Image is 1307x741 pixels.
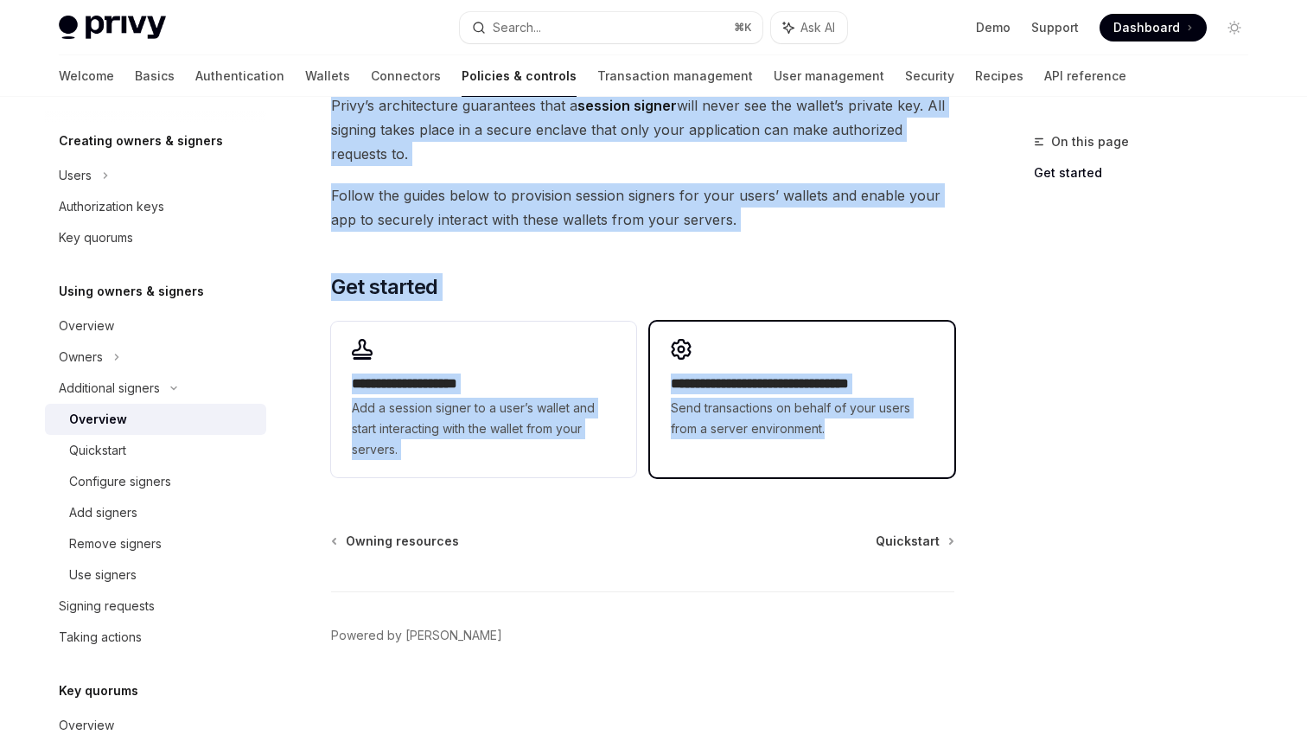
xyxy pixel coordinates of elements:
[45,622,266,653] a: Taking actions
[331,183,954,232] span: Follow the guides below to provision session signers for your users’ wallets and enable your app ...
[59,55,114,97] a: Welcome
[305,55,350,97] a: Wallets
[734,21,752,35] span: ⌘ K
[597,55,753,97] a: Transaction management
[59,316,114,336] div: Overview
[460,12,762,43] button: Search...⌘K
[45,310,266,342] a: Overview
[1100,14,1207,42] a: Dashboard
[59,196,164,217] div: Authorization keys
[331,93,954,166] span: Privy’s architecture guarantees that a will never see the wallet’s private key. All signing takes...
[45,710,266,741] a: Overview
[45,435,266,466] a: Quickstart
[59,715,114,736] div: Overview
[45,466,266,497] a: Configure signers
[135,55,175,97] a: Basics
[876,533,940,550] span: Quickstart
[774,55,884,97] a: User management
[69,440,126,461] div: Quickstart
[331,627,502,644] a: Powered by [PERSON_NAME]
[45,222,266,253] a: Key quorums
[1031,19,1079,36] a: Support
[1044,55,1126,97] a: API reference
[905,55,954,97] a: Security
[1221,14,1248,42] button: Toggle dark mode
[69,471,171,492] div: Configure signers
[331,273,437,301] span: Get started
[975,55,1023,97] a: Recipes
[59,378,160,399] div: Additional signers
[1034,159,1262,187] a: Get started
[45,591,266,622] a: Signing requests
[1051,131,1129,152] span: On this page
[195,55,284,97] a: Authentication
[59,16,166,40] img: light logo
[69,565,137,585] div: Use signers
[59,680,138,701] h5: Key quorums
[59,227,133,248] div: Key quorums
[800,19,835,36] span: Ask AI
[462,55,577,97] a: Policies & controls
[333,533,459,550] a: Owning resources
[45,497,266,528] a: Add signers
[876,533,953,550] a: Quickstart
[45,191,266,222] a: Authorization keys
[59,347,103,367] div: Owners
[976,19,1011,36] a: Demo
[346,533,459,550] span: Owning resources
[1113,19,1180,36] span: Dashboard
[671,398,934,439] span: Send transactions on behalf of your users from a server environment.
[352,398,615,460] span: Add a session signer to a user’s wallet and start interacting with the wallet from your servers.
[69,409,127,430] div: Overview
[59,596,155,616] div: Signing requests
[59,281,204,302] h5: Using owners & signers
[59,165,92,186] div: Users
[771,12,847,43] button: Ask AI
[331,322,635,477] a: **** **** **** *****Add a session signer to a user’s wallet and start interacting with the wallet...
[493,17,541,38] div: Search...
[577,97,677,114] strong: session signer
[69,533,162,554] div: Remove signers
[45,404,266,435] a: Overview
[371,55,441,97] a: Connectors
[59,627,142,648] div: Taking actions
[45,528,266,559] a: Remove signers
[59,131,223,151] h5: Creating owners & signers
[45,559,266,591] a: Use signers
[69,502,137,523] div: Add signers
